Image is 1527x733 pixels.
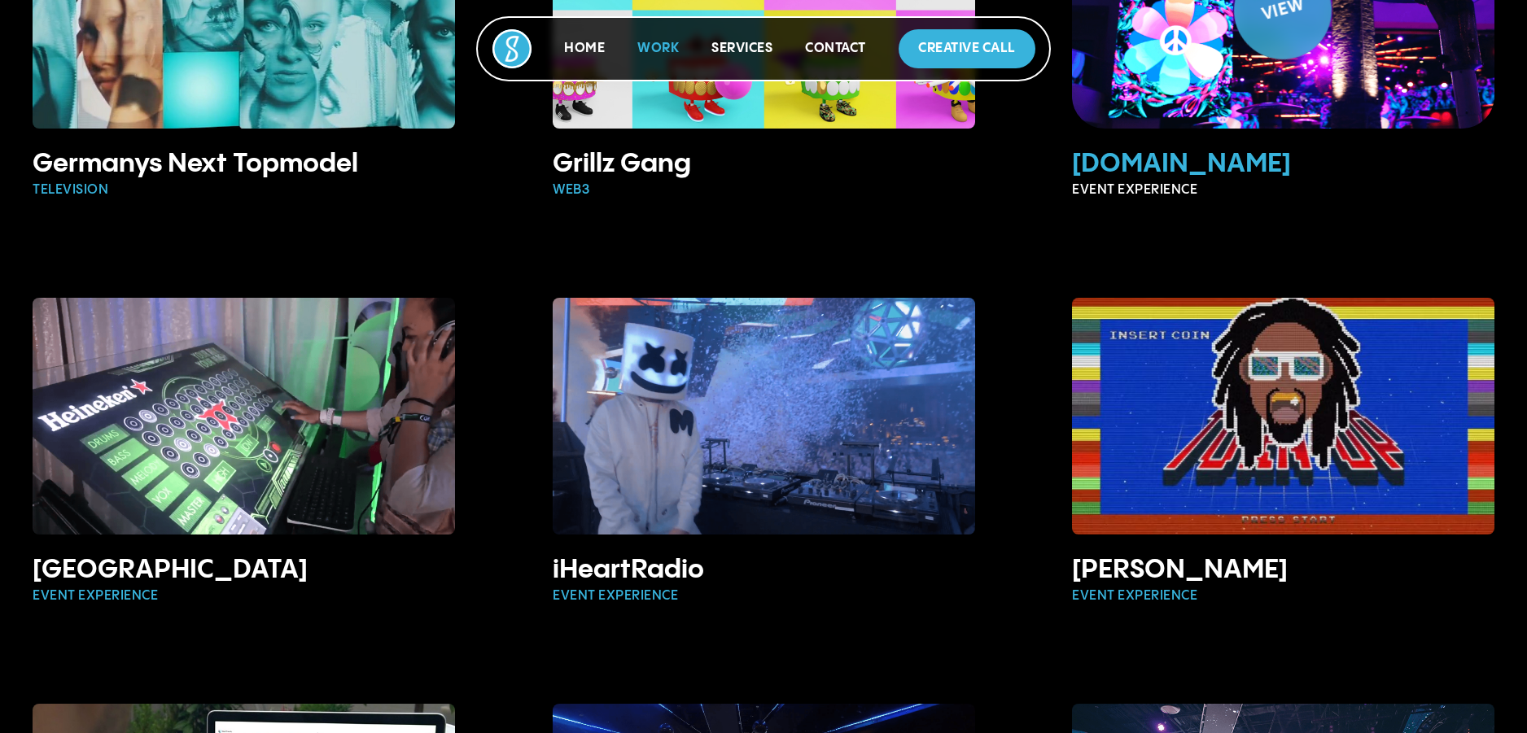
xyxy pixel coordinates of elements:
[553,298,975,606] a: iHeartRadioEvent Experience
[1072,148,1494,181] h3: [DOMAIN_NAME]
[33,587,455,606] p: Event Experience
[1072,298,1494,606] a: [PERSON_NAME]Event Experience
[637,41,679,55] a: Work
[33,181,455,200] p: Television
[553,148,975,181] h3: Grillz Gang
[33,148,455,181] h3: Germanys Next Topmodel
[492,29,532,68] img: Socialure Logo
[1072,587,1494,606] p: Event Experience
[33,554,455,587] h3: [GEOGRAPHIC_DATA]
[33,298,455,606] a: [GEOGRAPHIC_DATA]Event Experience
[553,554,975,587] h3: iHeartRadio
[553,181,975,200] p: Web3
[711,41,772,55] a: Services
[805,41,866,55] a: Contact
[553,587,975,606] p: Event Experience
[1072,554,1494,587] h3: [PERSON_NAME]
[918,39,1016,59] p: Creative Call
[564,41,605,55] a: Home
[1072,181,1494,200] p: Event Experience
